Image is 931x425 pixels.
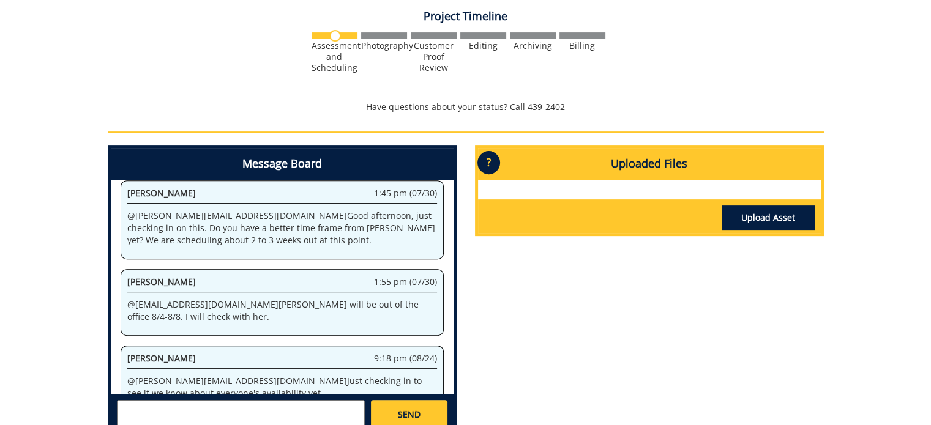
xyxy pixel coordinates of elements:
[127,210,437,246] p: @ [PERSON_NAME][EMAIL_ADDRESS][DOMAIN_NAME] Good afternoon, just checking in on this. Do you have...
[108,101,824,113] p: Have questions about your status? Call 439-2402
[127,276,196,287] span: [PERSON_NAME]
[127,298,437,323] p: @ [EMAIL_ADDRESS][DOMAIN_NAME] [PERSON_NAME] will be out of the office 8/4-8/8. I will check with...
[478,148,821,180] h4: Uploaded Files
[559,40,605,51] div: Billing
[411,40,457,73] div: Customer Proof Review
[477,151,500,174] p: ?
[127,352,196,364] span: [PERSON_NAME]
[374,276,437,288] span: 1:55 pm (07/30)
[127,187,196,199] span: [PERSON_NAME]
[510,40,556,51] div: Archiving
[312,40,357,73] div: Assessment and Scheduling
[127,375,437,399] p: @ [PERSON_NAME][EMAIL_ADDRESS][DOMAIN_NAME] Just checking in to see if we know about everyone's a...
[108,10,824,23] h4: Project Timeline
[722,205,815,230] a: Upload Asset
[361,40,407,51] div: Photography
[111,148,454,180] h4: Message Board
[374,352,437,364] span: 9:18 pm (08/24)
[329,30,341,42] img: no
[398,408,421,421] span: SEND
[460,40,506,51] div: Editing
[374,187,437,199] span: 1:45 pm (07/30)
